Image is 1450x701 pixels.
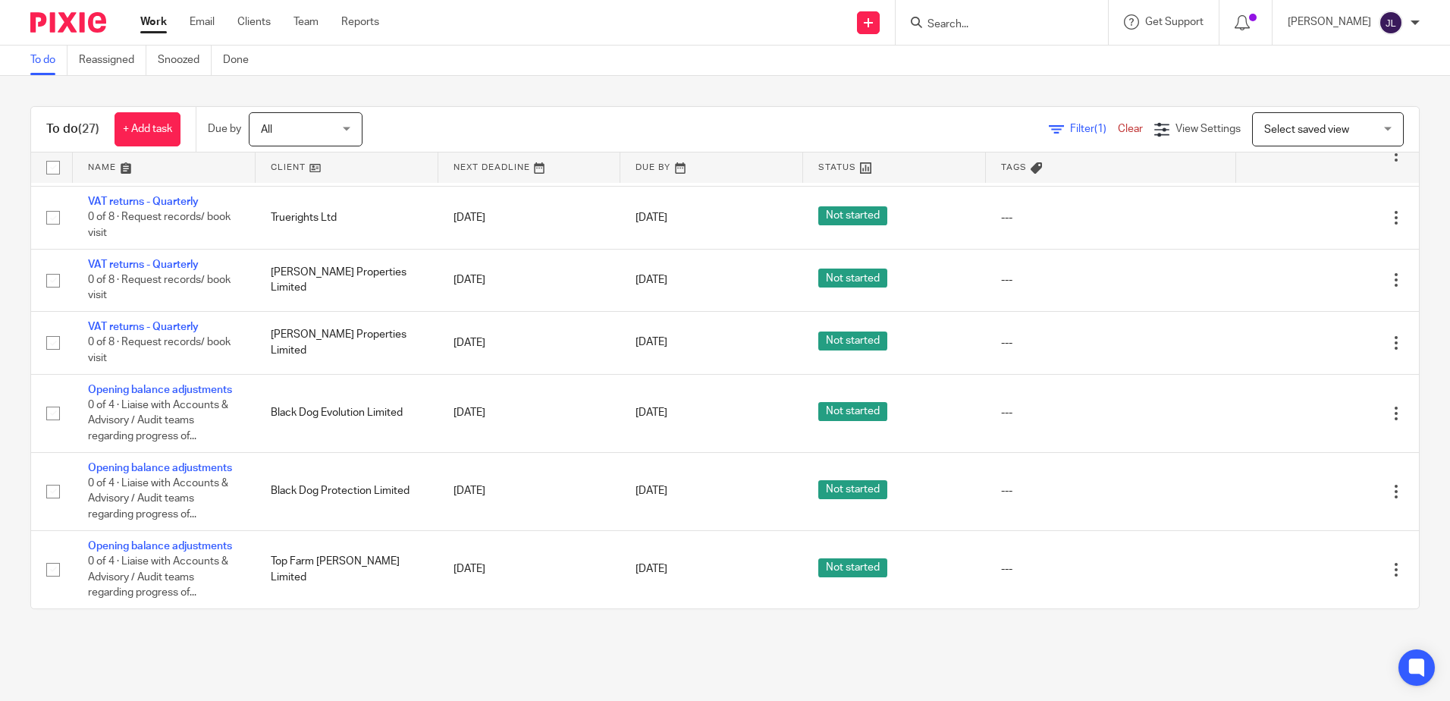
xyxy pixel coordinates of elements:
a: To do [30,46,67,75]
h1: To do [46,121,99,137]
td: Top Farm [PERSON_NAME] Limited [256,530,438,608]
a: Done [223,46,260,75]
span: 0 of 8 · Request records/ book visit [88,275,231,301]
a: Email [190,14,215,30]
span: 0 of 4 · Liaise with Accounts & Advisory / Audit teams regarding progress of... [88,400,228,442]
a: Opening balance adjustments [88,385,232,395]
p: [PERSON_NAME] [1288,14,1371,30]
td: [DATE] [438,374,621,452]
p: Due by [208,121,241,137]
td: [DATE] [438,249,621,311]
span: [DATE] [636,564,667,575]
span: Not started [818,206,887,225]
span: Not started [818,332,887,350]
span: Not started [818,480,887,499]
span: All [261,124,272,135]
div: --- [1001,335,1221,350]
span: Select saved view [1264,124,1349,135]
a: + Add task [115,112,180,146]
div: --- [1001,561,1221,577]
td: Truerights Ltd [256,187,438,249]
td: [PERSON_NAME] Properties Limited [256,312,438,374]
a: Opening balance adjustments [88,463,232,473]
span: Not started [818,269,887,288]
span: 0 of 4 · Liaise with Accounts & Advisory / Audit teams regarding progress of... [88,478,228,520]
td: Black Dog Protection Limited [256,452,438,530]
div: --- [1001,483,1221,498]
a: Snoozed [158,46,212,75]
div: --- [1001,210,1221,225]
span: 0 of 8 · Request records/ book visit [88,212,231,239]
img: svg%3E [1379,11,1403,35]
span: [DATE] [636,486,667,497]
a: VAT returns - Quarterly [88,322,199,332]
td: Black Dog Evolution Limited [256,374,438,452]
span: Not started [818,558,887,577]
span: (27) [78,123,99,135]
span: 0 of 4 · Liaise with Accounts & Advisory / Audit teams regarding progress of... [88,556,228,598]
span: [DATE] [636,407,667,418]
span: (1) [1094,124,1106,134]
div: --- [1001,405,1221,420]
input: Search [926,18,1062,32]
img: Pixie [30,12,106,33]
td: [DATE] [438,312,621,374]
span: Get Support [1145,17,1204,27]
td: [DATE] [438,187,621,249]
a: VAT returns - Quarterly [88,259,199,270]
a: VAT returns - Quarterly [88,196,199,207]
td: [DATE] [438,530,621,608]
span: 0 of 8 · Request records/ book visit [88,338,231,364]
span: Filter [1070,124,1118,134]
a: Clear [1118,124,1143,134]
td: [DATE] [438,452,621,530]
span: [DATE] [636,275,667,285]
a: Clients [237,14,271,30]
a: Work [140,14,167,30]
a: Reassigned [79,46,146,75]
div: --- [1001,272,1221,288]
span: [DATE] [636,212,667,223]
a: Team [293,14,319,30]
span: Not started [818,402,887,421]
span: [DATE] [636,338,667,348]
a: Opening balance adjustments [88,541,232,552]
td: [PERSON_NAME] Properties Limited [256,249,438,311]
span: View Settings [1175,124,1241,134]
a: Reports [341,14,379,30]
span: Tags [1001,163,1027,171]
